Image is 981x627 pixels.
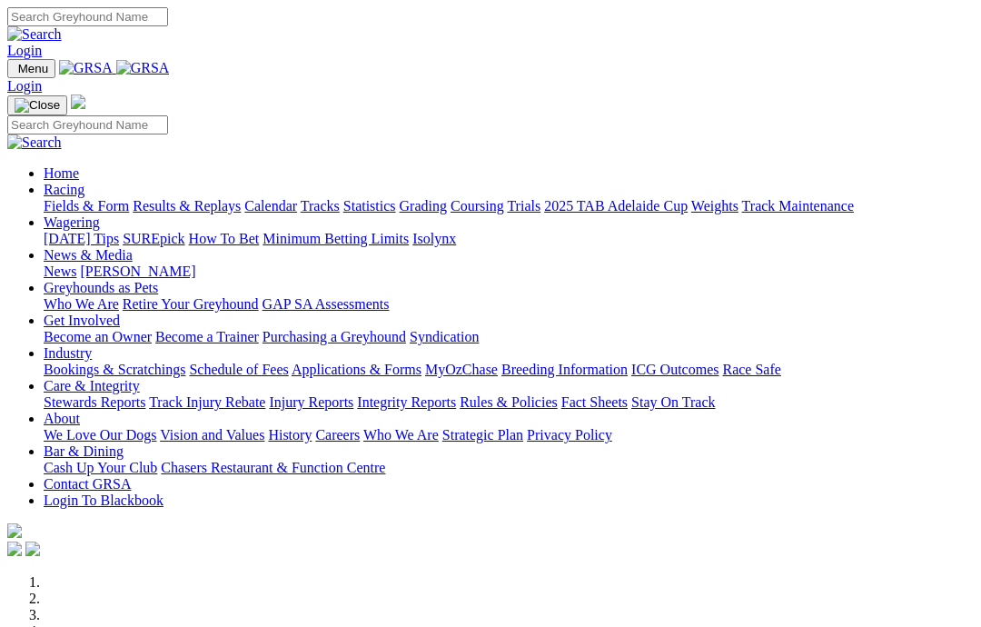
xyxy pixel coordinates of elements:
[263,329,406,344] a: Purchasing a Greyhound
[722,362,780,377] a: Race Safe
[44,231,119,246] a: [DATE] Tips
[189,231,260,246] a: How To Bet
[7,523,22,538] img: logo-grsa-white.png
[189,362,288,377] a: Schedule of Fees
[44,362,185,377] a: Bookings & Scratchings
[18,62,48,75] span: Menu
[71,95,85,109] img: logo-grsa-white.png
[123,296,259,312] a: Retire Your Greyhound
[44,296,119,312] a: Who We Are
[269,394,353,410] a: Injury Reports
[263,231,409,246] a: Minimum Betting Limits
[44,427,156,443] a: We Love Our Dogs
[343,198,396,214] a: Statistics
[410,329,479,344] a: Syndication
[363,427,439,443] a: Who We Are
[7,115,168,134] input: Search
[527,427,612,443] a: Privacy Policy
[451,198,504,214] a: Coursing
[116,60,170,76] img: GRSA
[155,329,259,344] a: Become a Trainer
[44,182,84,197] a: Racing
[315,427,360,443] a: Careers
[263,296,390,312] a: GAP SA Assessments
[400,198,447,214] a: Grading
[44,411,80,426] a: About
[301,198,340,214] a: Tracks
[44,493,163,508] a: Login To Blackbook
[15,98,60,113] img: Close
[44,443,124,459] a: Bar & Dining
[7,59,55,78] button: Toggle navigation
[7,95,67,115] button: Toggle navigation
[44,345,92,361] a: Industry
[44,476,131,492] a: Contact GRSA
[7,7,168,26] input: Search
[7,134,62,151] img: Search
[7,43,42,58] a: Login
[7,78,42,94] a: Login
[425,362,498,377] a: MyOzChase
[133,198,241,214] a: Results & Replays
[501,362,628,377] a: Breeding Information
[44,394,145,410] a: Stewards Reports
[44,460,157,475] a: Cash Up Your Club
[44,296,974,313] div: Greyhounds as Pets
[160,427,264,443] a: Vision and Values
[149,394,265,410] a: Track Injury Rebate
[268,427,312,443] a: History
[44,214,100,230] a: Wagering
[244,198,297,214] a: Calendar
[44,394,974,411] div: Care & Integrity
[161,460,385,475] a: Chasers Restaurant & Function Centre
[44,329,974,345] div: Get Involved
[44,247,133,263] a: News & Media
[44,378,140,393] a: Care & Integrity
[44,165,79,181] a: Home
[561,394,628,410] a: Fact Sheets
[44,231,974,247] div: Wagering
[44,329,152,344] a: Become an Owner
[44,198,974,214] div: Racing
[44,313,120,328] a: Get Involved
[123,231,184,246] a: SUREpick
[544,198,688,214] a: 2025 TAB Adelaide Cup
[631,394,715,410] a: Stay On Track
[44,460,974,476] div: Bar & Dining
[59,60,113,76] img: GRSA
[7,542,22,556] img: facebook.svg
[25,542,40,556] img: twitter.svg
[357,394,456,410] a: Integrity Reports
[507,198,540,214] a: Trials
[460,394,558,410] a: Rules & Policies
[412,231,456,246] a: Isolynx
[44,427,974,443] div: About
[7,26,62,43] img: Search
[742,198,854,214] a: Track Maintenance
[442,427,523,443] a: Strategic Plan
[44,362,974,378] div: Industry
[44,198,129,214] a: Fields & Form
[44,280,158,295] a: Greyhounds as Pets
[80,264,195,279] a: [PERSON_NAME]
[631,362,718,377] a: ICG Outcomes
[44,264,76,279] a: News
[44,264,974,280] div: News & Media
[292,362,421,377] a: Applications & Forms
[691,198,738,214] a: Weights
